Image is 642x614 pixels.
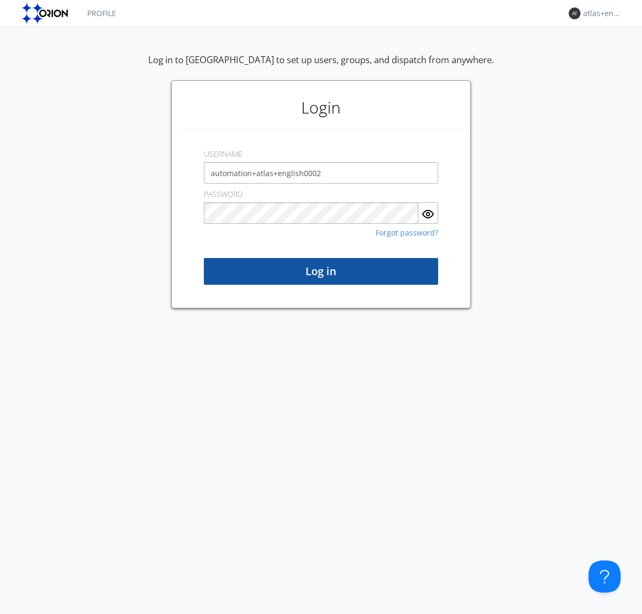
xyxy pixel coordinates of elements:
label: PASSWORD [204,189,243,200]
button: Log in [204,258,438,285]
div: Log in to [GEOGRAPHIC_DATA] to set up users, groups, and dispatch from anywhere. [148,54,494,80]
img: 373638.png [569,7,580,19]
iframe: Toggle Customer Support [588,560,621,593]
button: Show Password [418,202,438,224]
img: orion-labs-logo.svg [21,3,71,24]
a: Forgot password? [376,229,438,237]
h1: Login [177,86,465,129]
img: eye.svg [422,208,434,221]
label: USERNAME [204,149,242,160]
input: Password [204,202,418,224]
div: atlas+english0002 [583,8,623,19]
